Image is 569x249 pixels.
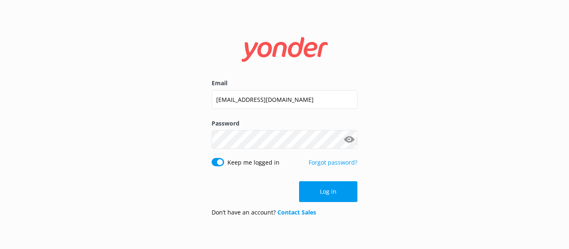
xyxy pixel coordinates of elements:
p: Don’t have an account? [212,208,316,217]
a: Contact Sales [277,208,316,216]
label: Email [212,79,357,88]
a: Forgot password? [309,158,357,166]
button: Log in [299,181,357,202]
label: Password [212,119,357,128]
input: user@emailaddress.com [212,90,357,109]
label: Keep me logged in [227,158,280,167]
button: Show password [341,131,357,148]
